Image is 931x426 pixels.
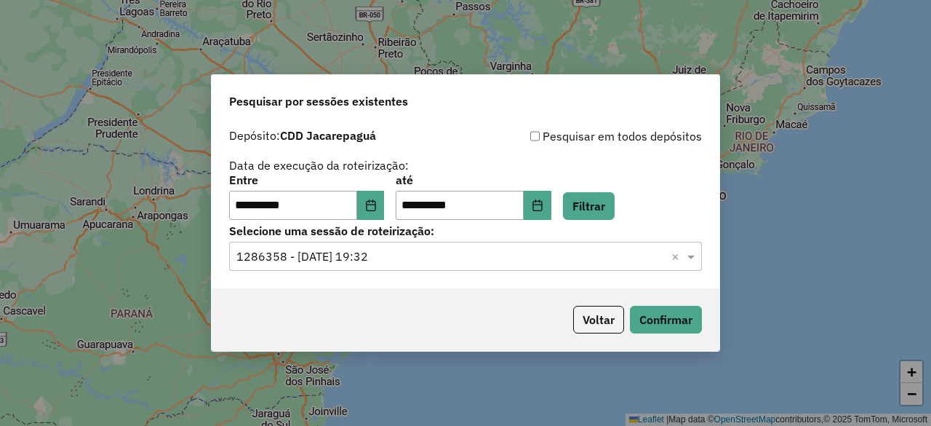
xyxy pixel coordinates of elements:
div: Pesquisar em todos depósitos [465,127,702,145]
button: Voltar [573,306,624,334]
label: Selecione uma sessão de roteirização: [229,222,702,240]
button: Choose Date [524,191,551,220]
label: até [396,171,551,189]
label: Entre [229,171,384,189]
span: Clear all [671,248,684,265]
button: Choose Date [357,191,385,220]
label: Depósito: [229,127,376,144]
button: Confirmar [630,306,702,334]
span: Pesquisar por sessões existentes [229,92,408,110]
strong: CDD Jacarepaguá [280,128,376,143]
label: Data de execução da roteirização: [229,157,409,174]
button: Filtrar [563,192,615,220]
